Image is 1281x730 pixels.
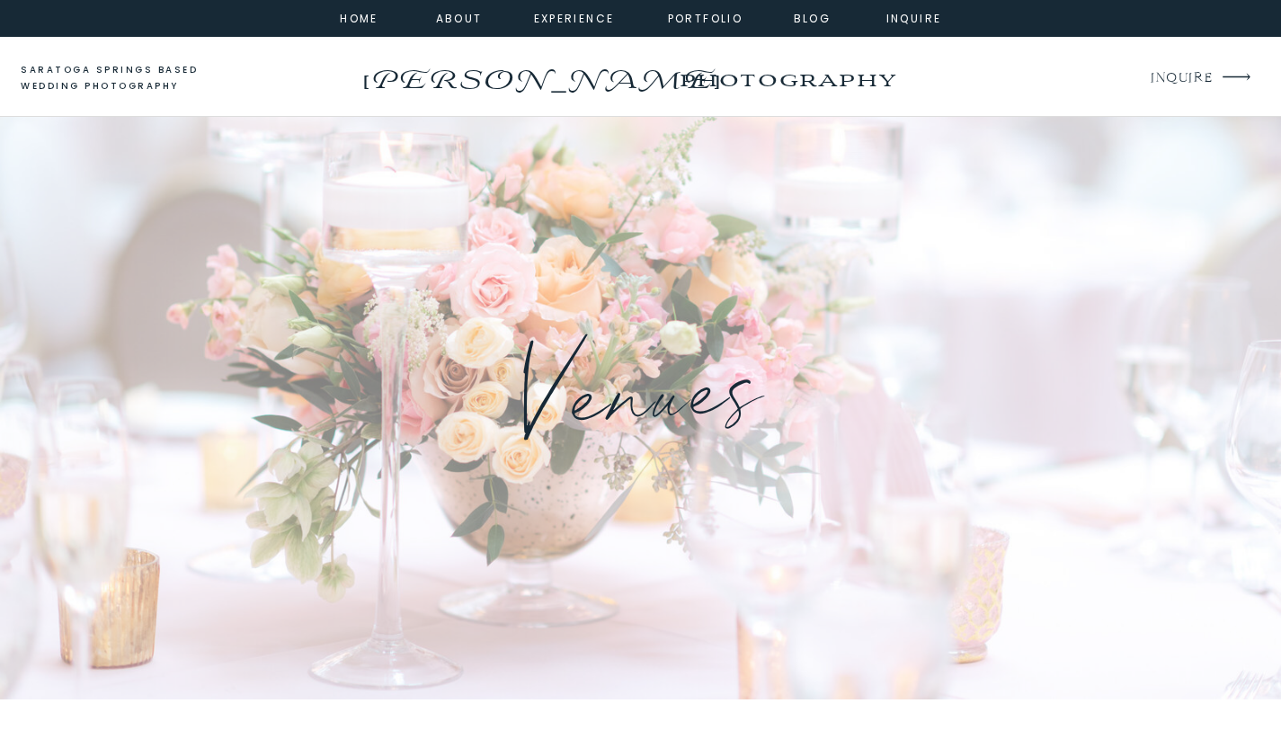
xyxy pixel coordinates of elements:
a: INQUIRE [1151,67,1211,91]
a: about [436,9,476,25]
h1: Venues [257,314,1025,485]
a: home [335,9,384,25]
a: [PERSON_NAME] [358,58,724,87]
a: photography [644,54,930,103]
a: portfolio [667,9,744,25]
a: Blog [780,9,845,25]
a: experience [534,9,607,25]
a: saratoga springs based wedding photography [21,62,232,95]
a: inquire [882,9,947,25]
